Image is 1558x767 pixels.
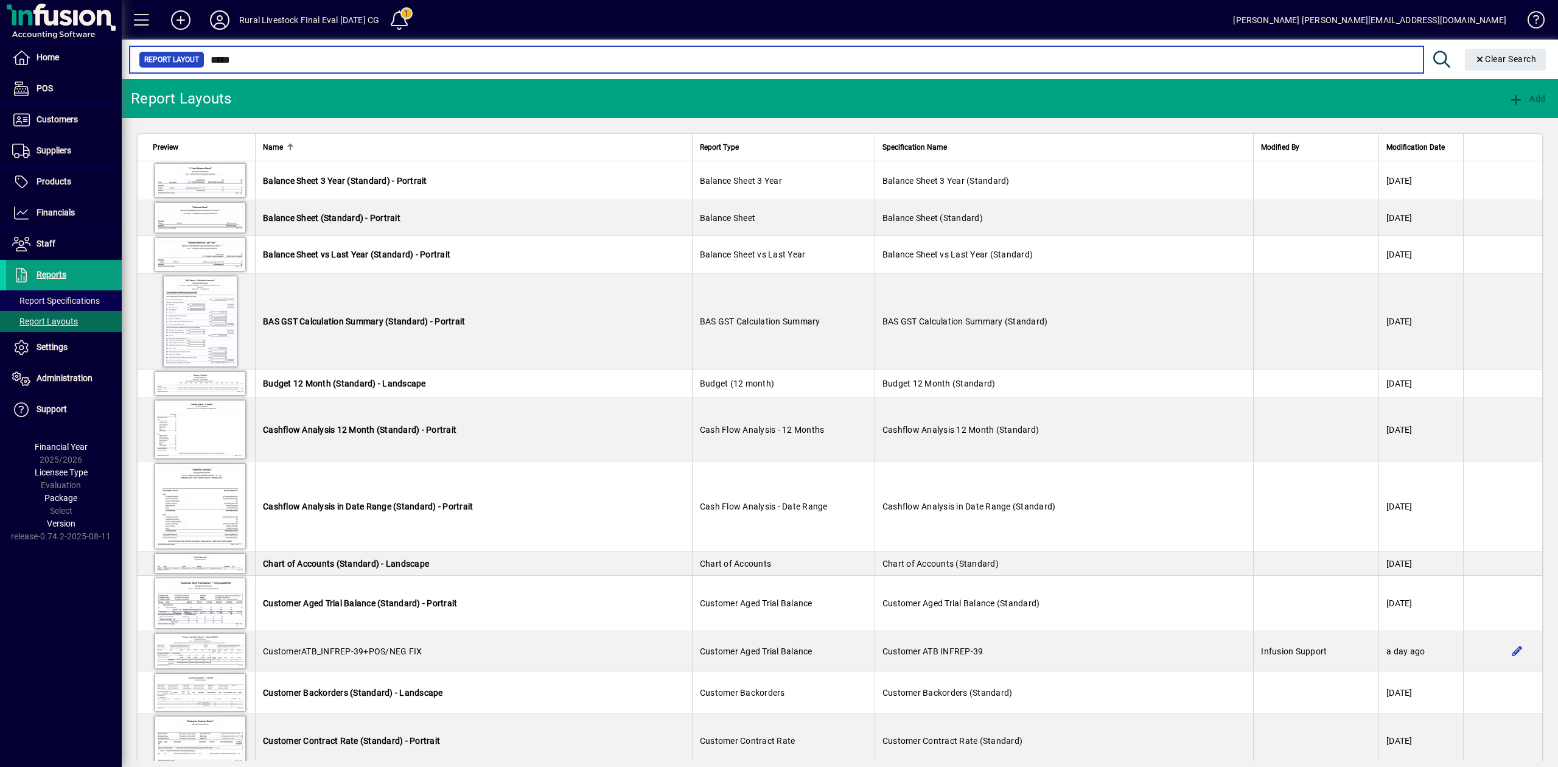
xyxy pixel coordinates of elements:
[263,141,283,154] span: Name
[1465,49,1546,71] button: Clear
[1506,88,1548,110] button: Add
[1378,398,1463,461] td: [DATE]
[153,141,178,154] span: Preview
[1378,576,1463,631] td: [DATE]
[37,342,68,352] span: Settings
[37,145,71,155] span: Suppliers
[37,208,75,217] span: Financials
[6,167,122,197] a: Products
[700,176,782,186] span: Balance Sheet 3 Year
[263,646,422,656] span: CustomerATB_INFREP-39+POS/NEG FIX
[263,688,443,698] span: Customer Backorders (Standard) - Landscape
[37,83,53,93] span: POS
[263,425,456,435] span: Cashflow Analysis 12 Month (Standard) - Portrait
[700,559,771,569] span: Chart of Accounts
[6,394,122,425] a: Support
[37,270,66,279] span: Reports
[882,646,983,656] span: Customer ATB INFREP-39
[882,141,1246,154] div: Specification Name
[882,736,1022,746] span: Customer Contract Rate (Standard)
[882,559,999,569] span: Chart of Accounts (Standard)
[1378,161,1463,200] td: [DATE]
[700,317,820,326] span: BAS GST Calculation Summary
[6,363,122,394] a: Administration
[1378,671,1463,714] td: [DATE]
[37,177,71,186] span: Products
[1261,646,1327,656] span: Infusion Support
[1509,94,1545,103] span: Add
[1378,461,1463,552] td: [DATE]
[882,250,1033,259] span: Balance Sheet vs Last Year (Standard)
[200,9,239,31] button: Profile
[700,646,812,656] span: Customer Aged Trial Balance
[882,688,1013,698] span: Customer Backorders (Standard)
[263,176,427,186] span: Balance Sheet 3 Year (Standard) - Portrait
[263,141,685,154] div: Name
[700,736,795,746] span: Customer Contract Rate
[1386,141,1456,154] div: Modification Date
[6,74,122,104] a: POS
[263,502,473,511] span: Cashflow Analysis in Date Range (Standard) - Portrait
[12,296,100,306] span: Report Specifications
[882,425,1039,435] span: Cashflow Analysis 12 Month (Standard)
[6,136,122,166] a: Suppliers
[37,239,55,248] span: Staff
[700,141,739,154] span: Report Type
[37,114,78,124] span: Customers
[1378,200,1463,236] td: [DATE]
[1507,642,1527,661] button: Edit
[700,250,806,259] span: Balance Sheet vs Last Year
[6,290,122,311] a: Report Specifications
[35,442,88,452] span: Financial Year
[131,89,232,108] div: Report Layouts
[1518,2,1543,42] a: Knowledge Base
[37,373,93,383] span: Administration
[882,141,947,154] span: Specification Name
[1378,274,1463,369] td: [DATE]
[1378,369,1463,398] td: [DATE]
[700,425,825,435] span: Cash Flow Analysis - 12 Months
[6,332,122,363] a: Settings
[700,688,785,698] span: Customer Backorders
[263,598,457,608] span: Customer Aged Trial Balance (Standard) - Portrait
[882,502,1056,511] span: Cashflow Analysis in Date Range (Standard)
[6,198,122,228] a: Financials
[6,105,122,135] a: Customers
[882,317,1048,326] span: BAS GST Calculation Summary (Standard)
[37,404,67,414] span: Support
[1233,10,1506,30] div: [PERSON_NAME] [PERSON_NAME][EMAIL_ADDRESS][DOMAIN_NAME]
[263,317,465,326] span: BAS GST Calculation Summary (Standard) - Portrait
[1378,552,1463,576] td: [DATE]
[1378,236,1463,274] td: [DATE]
[35,468,88,477] span: Licensee Type
[161,9,200,31] button: Add
[263,559,429,569] span: Chart of Accounts (Standard) - Landscape
[263,379,426,388] span: Budget 12 Month (Standard) - Landscape
[47,519,75,528] span: Version
[1378,631,1463,671] td: a day ago
[6,229,122,259] a: Staff
[263,213,400,223] span: Balance Sheet (Standard) - Portrait
[700,141,867,154] div: Report Type
[700,379,774,388] span: Budget (12 month)
[882,379,996,388] span: Budget 12 Month (Standard)
[44,493,77,503] span: Package
[882,598,1040,608] span: Customer Aged Trial Balance (Standard)
[6,311,122,332] a: Report Layouts
[263,250,450,259] span: Balance Sheet vs Last Year (Standard) - Portrait
[239,10,379,30] div: Rural Livestock FInal Eval [DATE] CG
[12,317,78,326] span: Report Layouts
[882,213,983,223] span: Balance Sheet (Standard)
[1261,141,1299,154] span: Modified By
[882,176,1010,186] span: Balance Sheet 3 Year (Standard)
[37,52,59,62] span: Home
[700,213,755,223] span: Balance Sheet
[700,502,828,511] span: Cash Flow Analysis - Date Range
[144,54,199,66] span: Report Layout
[1386,141,1445,154] span: Modification Date
[1475,54,1537,64] span: Clear Search
[6,43,122,73] a: Home
[700,598,812,608] span: Customer Aged Trial Balance
[263,736,440,746] span: Customer Contract Rate (Standard) - Portrait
